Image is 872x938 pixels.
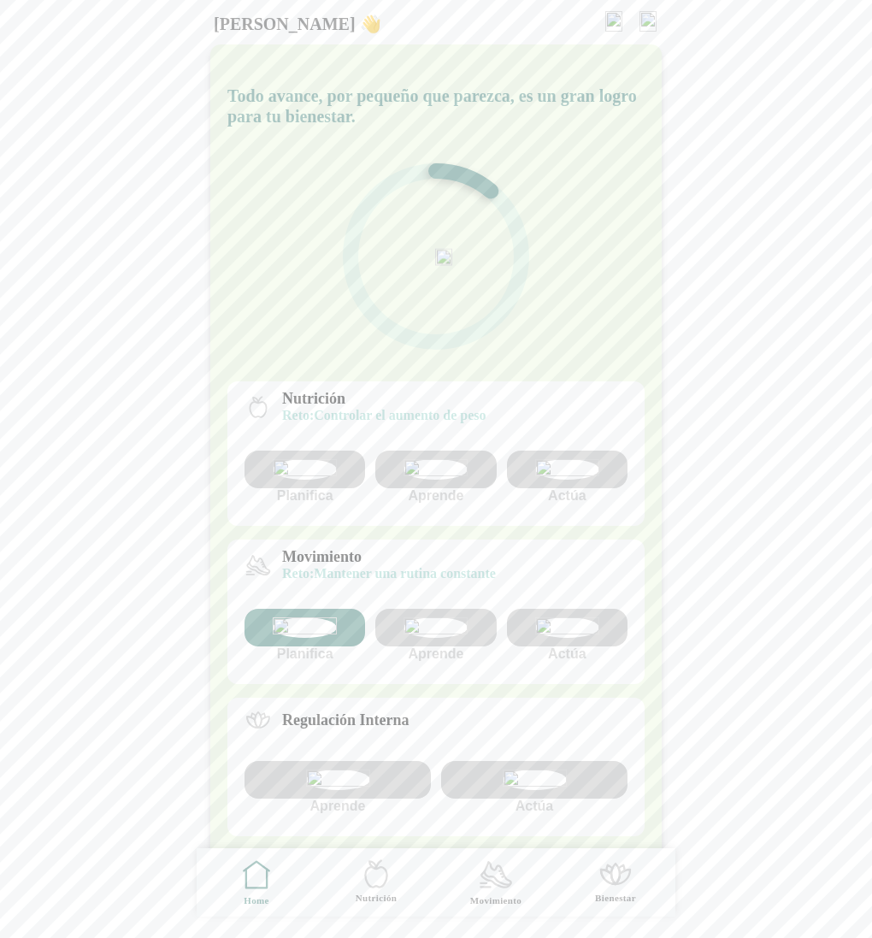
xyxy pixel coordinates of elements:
h5: Todo avance, por pequeño que parezca, es un gran logro para tu bienestar. [227,86,645,127]
div: Planifica [245,609,365,662]
ion-label: Home [244,894,269,907]
span: reto: [282,566,314,581]
p: Controlar el aumento de peso [282,408,486,423]
div: Actúa [441,761,627,814]
div: Actúa [507,451,627,504]
ion-label: Nutrición [356,892,397,905]
p: Regulación Interna [282,711,409,729]
ion-label: Bienestar [595,892,636,905]
ion-label: Movimiento [470,894,521,907]
div: Planifica [245,451,365,504]
span: reto: [282,408,314,422]
div: Aprende [245,761,431,814]
p: Nutrición [282,390,486,408]
p: Mantener una rutina constante [282,566,496,581]
div: Actúa [507,609,627,662]
div: Aprende [375,451,496,504]
p: Movimiento [282,548,496,566]
div: Aprende [375,609,496,662]
h5: [PERSON_NAME] 👋 [214,14,381,34]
